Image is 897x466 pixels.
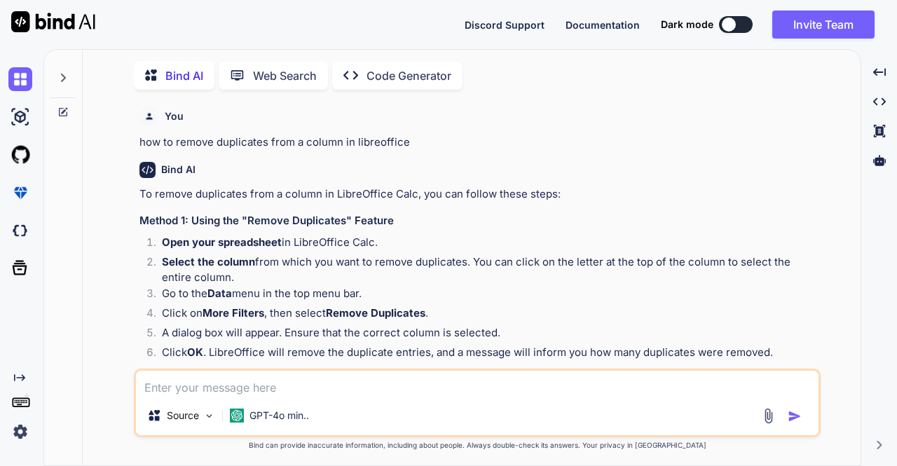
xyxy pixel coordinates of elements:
[151,306,818,325] li: Click on , then select .
[161,163,196,177] h6: Bind AI
[8,143,32,167] img: githubLight
[207,287,232,300] strong: Data
[139,186,818,203] p: To remove duplicates from a column in LibreOffice Calc, you can follow these steps:
[760,408,776,424] img: attachment
[465,19,545,31] span: Discord Support
[465,18,545,32] button: Discord Support
[11,11,95,32] img: Bind AI
[230,409,244,423] img: GPT-4o mini
[661,18,713,32] span: Dark mode
[8,105,32,129] img: ai-studio
[151,286,818,306] li: Go to the menu in the top menu bar.
[162,255,255,268] strong: Select the column
[8,67,32,91] img: chat
[203,306,264,320] strong: More Filters
[203,410,215,422] img: Pick Models
[139,213,818,229] h3: Method 1: Using the "Remove Duplicates" Feature
[253,67,317,84] p: Web Search
[788,409,802,423] img: icon
[165,109,184,123] h6: You
[249,409,309,423] p: GPT-4o min..
[326,306,425,320] strong: Remove Duplicates
[134,440,821,451] p: Bind can provide inaccurate information, including about people. Always double-check its answers....
[566,19,640,31] span: Documentation
[367,67,451,84] p: Code Generator
[139,135,818,151] p: how to remove duplicates from a column in libreoffice
[151,235,818,254] li: in LibreOffice Calc.
[151,325,818,345] li: A dialog box will appear. Ensure that the correct column is selected.
[165,67,203,84] p: Bind AI
[151,254,818,286] li: from which you want to remove duplicates. You can click on the letter at the top of the column to...
[151,345,818,364] li: Click . LibreOffice will remove the duplicate entries, and a message will inform you how many dup...
[8,420,32,444] img: settings
[8,219,32,242] img: darkCloudIdeIcon
[162,235,282,249] strong: Open your spreadsheet
[772,11,875,39] button: Invite Team
[8,181,32,205] img: premium
[167,409,199,423] p: Source
[187,345,203,359] strong: OK
[566,18,640,32] button: Documentation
